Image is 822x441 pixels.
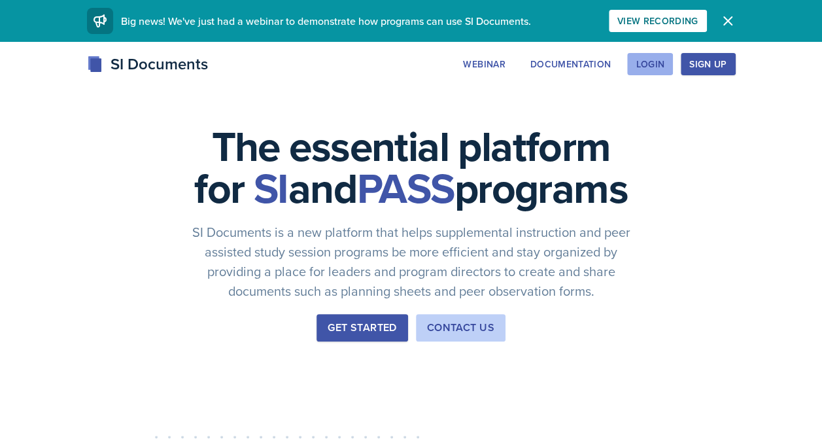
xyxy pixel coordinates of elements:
[627,53,673,75] button: Login
[87,52,208,76] div: SI Documents
[427,320,494,336] div: Contact Us
[328,320,396,336] div: Get Started
[121,14,531,28] span: Big news! We've just had a webinar to demonstrate how programs can use SI Documents.
[416,314,505,342] button: Contact Us
[522,53,620,75] button: Documentation
[617,16,698,26] div: View Recording
[463,59,505,69] div: Webinar
[317,314,407,342] button: Get Started
[636,59,664,69] div: Login
[681,53,735,75] button: Sign Up
[689,59,727,69] div: Sign Up
[530,59,611,69] div: Documentation
[454,53,513,75] button: Webinar
[609,10,707,32] button: View Recording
